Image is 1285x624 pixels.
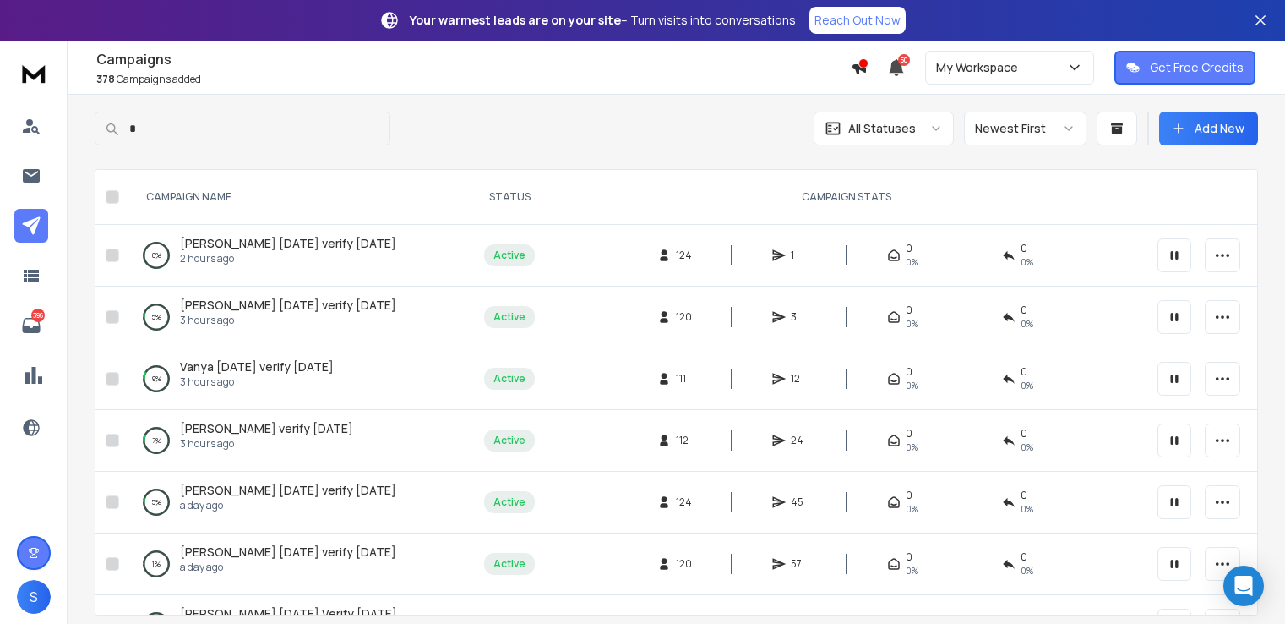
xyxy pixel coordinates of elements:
p: All Statuses [848,120,916,137]
span: 111 [676,372,693,386]
span: 0 [906,365,912,379]
span: 120 [676,310,693,324]
p: 3 hours ago [180,375,334,389]
span: 0 [1021,365,1027,379]
span: 0 [906,242,912,255]
a: 396 [14,309,48,342]
span: [PERSON_NAME] [DATE] verify [DATE] [180,235,396,251]
div: Active [493,310,525,324]
div: Active [493,249,525,262]
td: 5%[PERSON_NAME] [DATE] verify [DATE]a day ago [126,472,474,534]
td: 5%[PERSON_NAME] [DATE] verify [DATE]3 hours ago [126,287,474,348]
p: Campaigns added [96,73,851,86]
div: Active [493,495,525,509]
p: Reach Out Now [814,12,901,29]
span: 0 % [1021,502,1033,516]
a: [PERSON_NAME] [DATE] Verify [DATE] [180,605,397,622]
span: [PERSON_NAME] [DATE] Verify [DATE] [180,605,397,621]
span: 45 [791,495,808,509]
p: 7 % [152,432,161,449]
span: 120 [676,557,693,571]
strong: Your warmest leads are on your site [410,12,621,28]
a: [PERSON_NAME] verify [DATE] [180,420,353,437]
span: 0 [1021,427,1027,441]
a: [PERSON_NAME] [DATE] verify [DATE] [180,544,396,561]
h1: Campaigns [96,49,851,69]
a: [PERSON_NAME] [DATE] verify [DATE] [180,235,396,252]
button: Newest First [964,112,1086,145]
p: 0 % [152,247,161,264]
div: Active [493,557,525,571]
span: 0 [906,550,912,564]
button: S [17,580,51,614]
a: [PERSON_NAME] [DATE] verify [DATE] [180,297,396,314]
p: 5 % [151,309,161,326]
span: 0% [906,441,918,454]
p: 9 % [152,370,161,387]
p: My Workspace [936,59,1025,76]
span: 3 [791,310,808,324]
a: Reach Out Now [809,7,906,34]
td: 1%[PERSON_NAME] [DATE] verify [DATE]a day ago [126,534,474,595]
span: 0 % [1021,379,1033,392]
span: 12 [791,372,808,386]
span: [PERSON_NAME] [DATE] verify [DATE] [180,544,396,560]
span: 0 [1021,489,1027,502]
span: 0 % [1021,441,1033,454]
span: 124 [676,495,693,509]
p: Get Free Credits [1150,59,1244,76]
span: 0% [906,255,918,269]
a: Vanya [DATE] verify [DATE] [180,359,334,375]
img: logo [17,57,51,89]
span: 0 % [1021,317,1033,331]
span: 50 [898,54,910,66]
p: 2 hours ago [180,252,396,265]
td: 9%Vanya [DATE] verify [DATE]3 hours ago [126,348,474,410]
span: 0% [906,379,918,392]
p: 3 hours ago [180,437,353,451]
span: 0 % [1021,255,1033,269]
p: 1 % [152,556,161,572]
td: 0%[PERSON_NAME] [DATE] verify [DATE]2 hours ago [126,225,474,287]
span: 0 [906,489,912,502]
button: Add New [1159,112,1258,145]
span: Vanya [DATE] verify [DATE] [180,359,334,375]
button: Get Free Credits [1114,51,1255,85]
span: 0 [906,427,912,441]
span: 24 [791,434,808,447]
span: 0 % [1021,564,1033,577]
p: 3 hours ago [180,314,396,327]
div: Active [493,372,525,386]
p: 396 [31,309,45,322]
span: 0 [906,304,912,317]
p: a day ago [180,561,396,574]
span: 57 [791,557,808,571]
span: 0 [1021,550,1027,564]
a: [PERSON_NAME] [DATE] verify [DATE] [180,482,396,499]
th: CAMPAIGN NAME [126,170,474,225]
span: 1 [791,249,808,262]
span: [PERSON_NAME] [DATE] verify [DATE] [180,482,396,498]
span: 124 [676,249,693,262]
div: Active [493,434,525,447]
span: 0 [1021,304,1027,317]
span: 0% [906,317,918,331]
div: Open Intercom Messenger [1223,566,1264,606]
p: a day ago [180,499,396,512]
span: [PERSON_NAME] verify [DATE] [180,420,353,436]
th: CAMPAIGN STATS [545,170,1147,225]
span: 112 [676,434,693,447]
span: 0 [1021,242,1027,255]
span: 378 [96,72,115,86]
span: 0% [906,502,918,516]
td: 7%[PERSON_NAME] verify [DATE]3 hours ago [126,410,474,472]
span: 0% [906,564,918,577]
th: STATUS [474,170,545,225]
p: 5 % [151,494,161,511]
p: – Turn visits into conversations [410,12,796,29]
